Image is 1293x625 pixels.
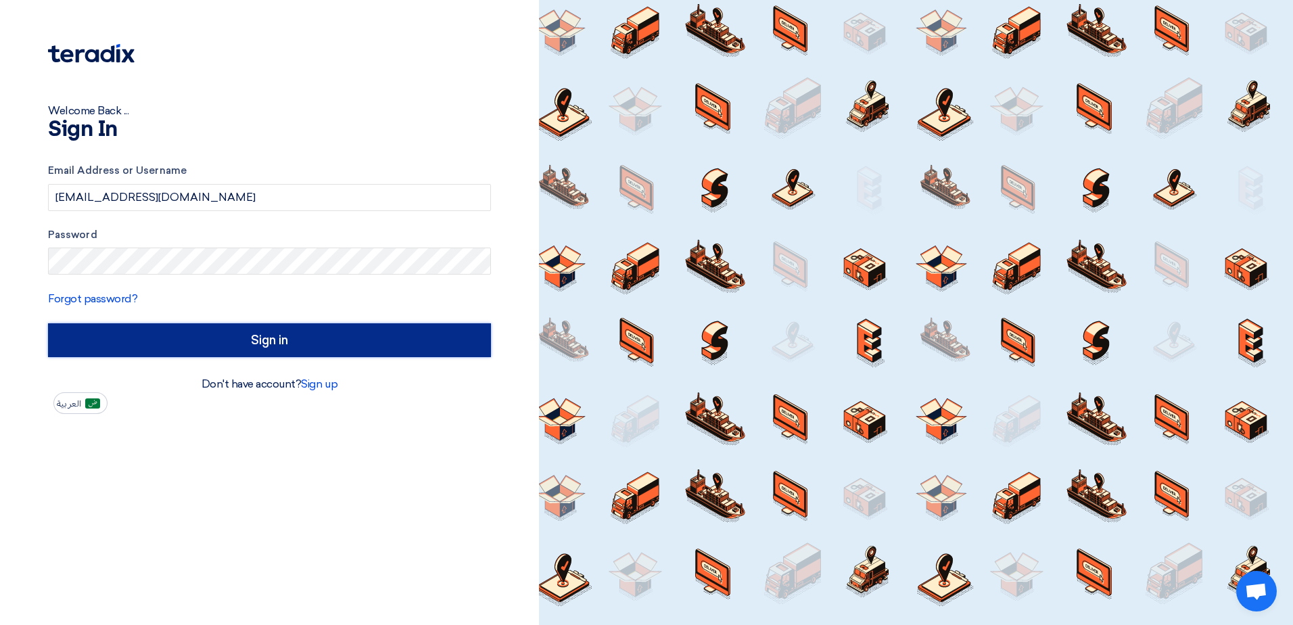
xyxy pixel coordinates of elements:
label: Password [48,227,491,243]
h1: Sign In [48,119,491,141]
a: Forgot password? [48,292,137,305]
a: Sign up [301,377,337,390]
img: Teradix logo [48,44,135,63]
img: ar-AR.png [85,398,100,409]
span: العربية [57,399,81,409]
div: Don't have account? [48,376,491,392]
label: Email Address or Username [48,163,491,179]
div: Welcome Back ... [48,103,491,119]
a: Open chat [1236,571,1277,611]
button: العربية [53,392,108,414]
input: Enter your business email or username [48,184,491,211]
input: Sign in [48,323,491,357]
